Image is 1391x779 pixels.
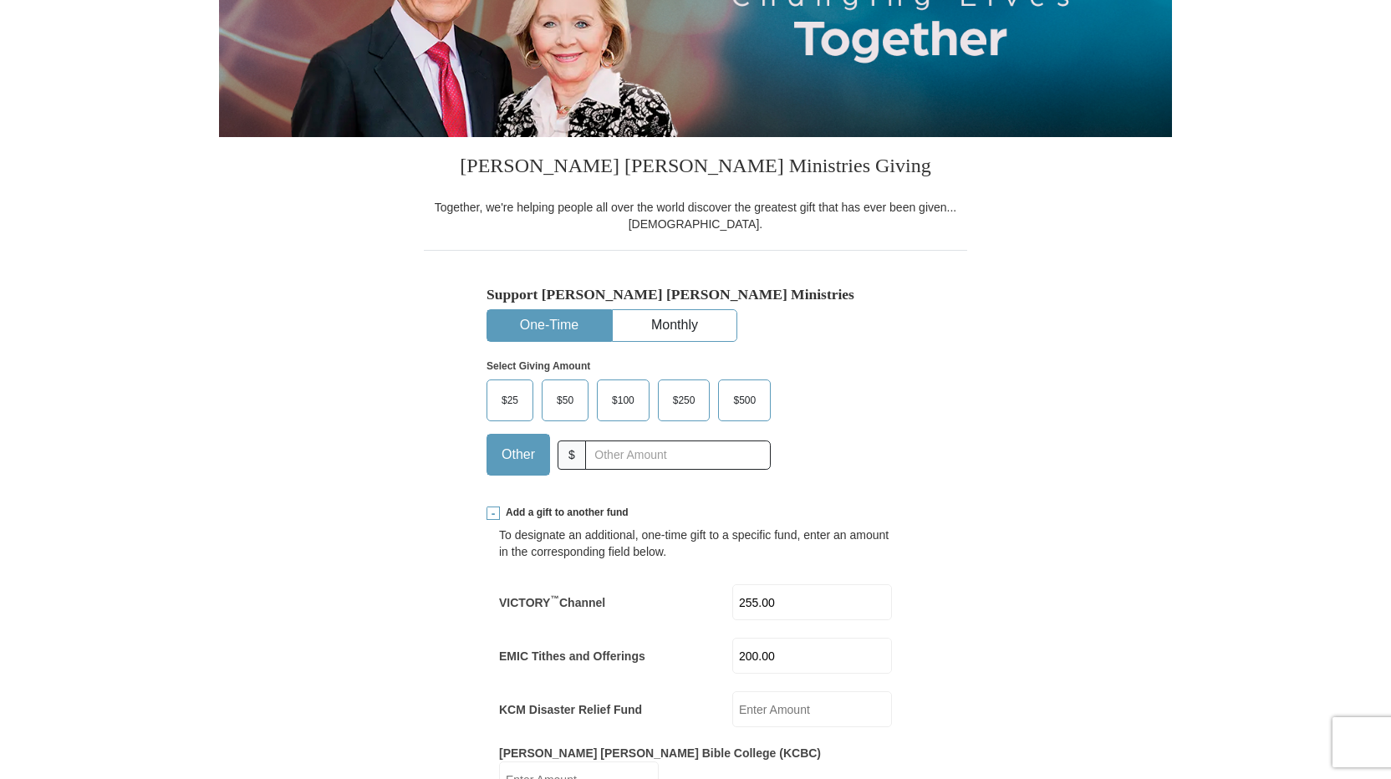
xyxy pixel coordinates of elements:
[487,360,590,372] strong: Select Giving Amount
[585,440,771,470] input: Other Amount
[499,648,645,664] label: EMIC Tithes and Offerings
[558,440,586,470] span: $
[732,584,892,620] input: Enter Amount
[487,310,611,341] button: One-Time
[550,593,559,603] sup: ™
[732,691,892,727] input: Enter Amount
[487,286,904,303] h5: Support [PERSON_NAME] [PERSON_NAME] Ministries
[548,388,582,413] span: $50
[493,388,527,413] span: $25
[665,388,704,413] span: $250
[732,638,892,674] input: Enter Amount
[500,506,629,520] span: Add a gift to another fund
[604,388,643,413] span: $100
[499,745,821,761] label: [PERSON_NAME] [PERSON_NAME] Bible College (KCBC)
[499,594,605,611] label: VICTORY Channel
[613,310,736,341] button: Monthly
[424,137,967,199] h3: [PERSON_NAME] [PERSON_NAME] Ministries Giving
[493,442,543,467] span: Other
[499,701,642,718] label: KCM Disaster Relief Fund
[499,527,892,560] div: To designate an additional, one-time gift to a specific fund, enter an amount in the correspondin...
[725,388,764,413] span: $500
[424,199,967,232] div: Together, we're helping people all over the world discover the greatest gift that has ever been g...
